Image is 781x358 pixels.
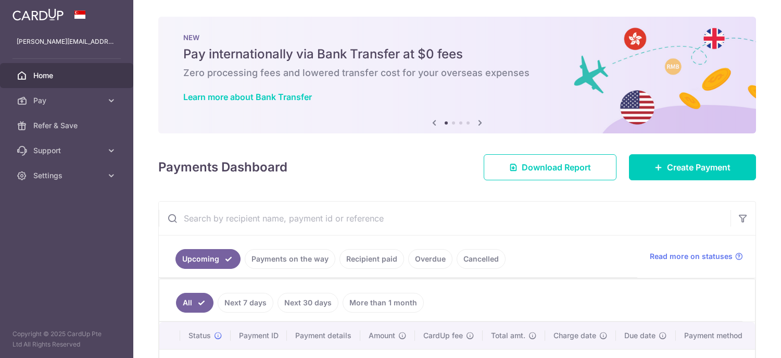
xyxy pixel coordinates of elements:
[650,251,733,262] span: Read more on statuses
[188,330,211,341] span: Status
[33,120,102,131] span: Refer & Save
[667,161,730,174] span: Create Payment
[278,293,338,313] a: Next 30 days
[17,36,117,47] p: [PERSON_NAME][EMAIL_ADDRESS][DOMAIN_NAME]
[33,145,102,156] span: Support
[183,33,731,42] p: NEW
[339,249,404,269] a: Recipient paid
[650,251,743,262] a: Read more on statuses
[176,293,213,313] a: All
[423,330,463,341] span: CardUp fee
[287,322,360,349] th: Payment details
[33,95,102,106] span: Pay
[33,70,102,81] span: Home
[159,202,730,235] input: Search by recipient name, payment id or reference
[491,330,525,341] span: Total amt.
[158,17,756,133] img: Bank transfer banner
[553,330,596,341] span: Charge date
[245,249,335,269] a: Payments on the way
[183,67,731,79] h6: Zero processing fees and lowered transfer cost for your overseas expenses
[408,249,452,269] a: Overdue
[522,161,591,174] span: Download Report
[33,170,102,181] span: Settings
[175,249,241,269] a: Upcoming
[218,293,273,313] a: Next 7 days
[12,8,64,21] img: CardUp
[343,293,424,313] a: More than 1 month
[629,154,756,180] a: Create Payment
[369,330,395,341] span: Amount
[676,322,755,349] th: Payment method
[457,249,506,269] a: Cancelled
[183,46,731,63] h5: Pay internationally via Bank Transfer at $0 fees
[158,158,287,177] h4: Payments Dashboard
[624,330,656,341] span: Due date
[231,322,287,349] th: Payment ID
[183,92,312,102] a: Learn more about Bank Transfer
[484,154,616,180] a: Download Report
